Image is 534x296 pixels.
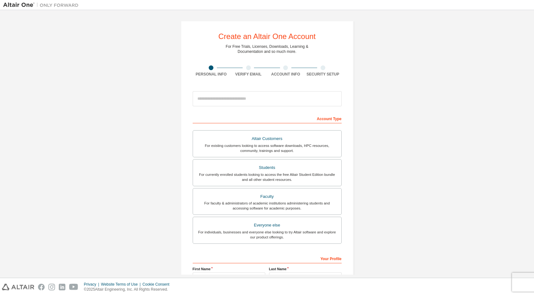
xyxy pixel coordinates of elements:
p: © 2025 Altair Engineering, Inc. All Rights Reserved. [84,287,173,292]
div: Privacy [84,282,101,287]
div: Your Profile [193,253,342,263]
div: Students [197,163,338,172]
div: For currently enrolled students looking to access the free Altair Student Edition bundle and all ... [197,172,338,182]
div: Create an Altair One Account [218,33,316,40]
div: Personal Info [193,72,230,77]
label: Last Name [269,266,342,271]
div: Everyone else [197,221,338,230]
div: For existing customers looking to access software downloads, HPC resources, community, trainings ... [197,143,338,153]
div: Website Terms of Use [101,282,142,287]
img: linkedin.svg [59,284,65,290]
div: Account Type [193,113,342,123]
div: Cookie Consent [142,282,173,287]
img: facebook.svg [38,284,45,290]
div: Faculty [197,192,338,201]
div: Altair Customers [197,134,338,143]
div: Verify Email [230,72,267,77]
div: Security Setup [304,72,342,77]
div: Account Info [267,72,305,77]
div: For Free Trials, Licenses, Downloads, Learning & Documentation and so much more. [226,44,308,54]
label: First Name [193,266,265,271]
img: Altair One [3,2,82,8]
img: instagram.svg [48,284,55,290]
img: altair_logo.svg [2,284,34,290]
div: For individuals, businesses and everyone else looking to try Altair software and explore our prod... [197,230,338,240]
div: For faculty & administrators of academic institutions administering students and accessing softwa... [197,201,338,211]
img: youtube.svg [69,284,78,290]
